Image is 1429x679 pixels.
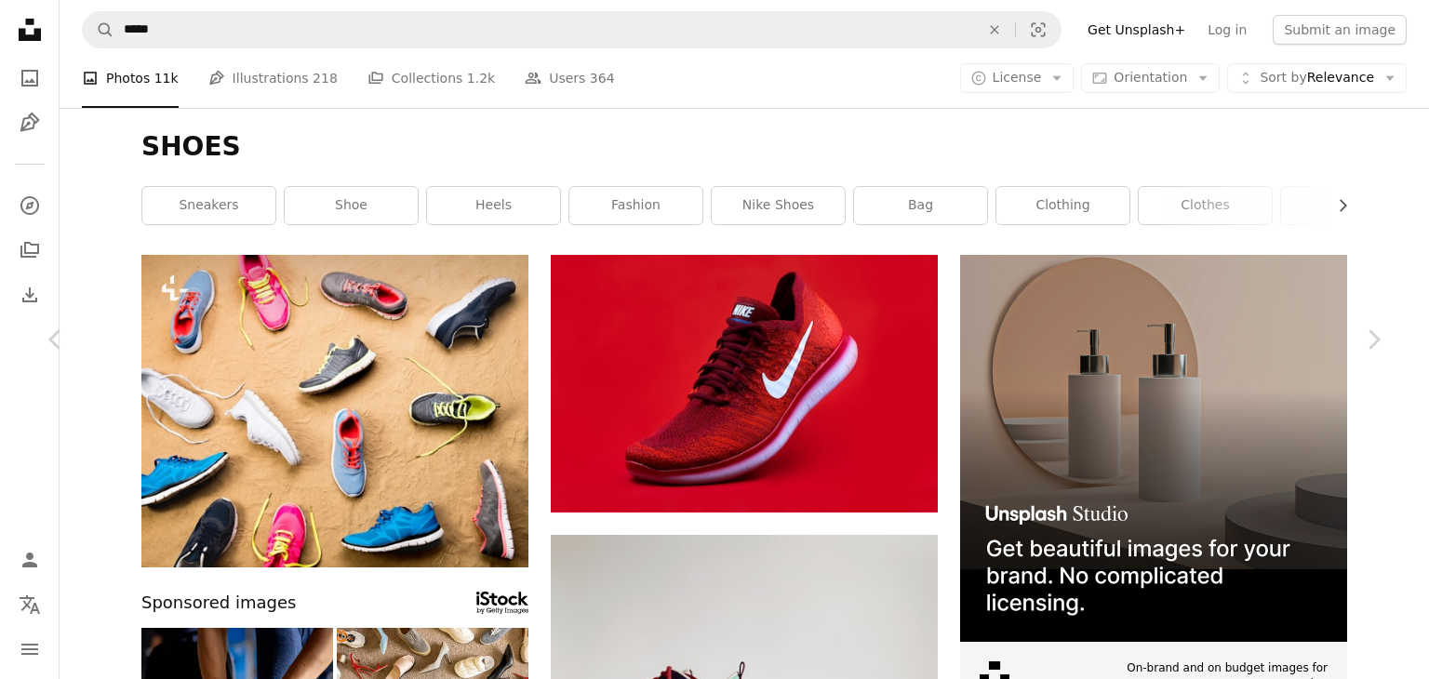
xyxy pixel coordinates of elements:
button: Clear [974,12,1015,47]
a: Log in [1196,15,1258,45]
span: Relevance [1260,69,1374,87]
img: Various colorful sports shoes laid on sand beach background, studio shot, flat lay. [141,255,528,567]
span: Orientation [1114,70,1187,85]
button: Search Unsplash [83,12,114,47]
a: Collections 1.2k [367,48,495,108]
a: Illustrations [11,104,48,141]
a: sneakers [142,187,275,224]
span: Sponsored images [141,590,296,617]
span: License [993,70,1042,85]
button: Submit an image [1273,15,1407,45]
a: Collections [11,232,48,269]
span: 364 [590,68,615,88]
a: unpaired red Nike sneaker [551,375,938,392]
a: clothing [996,187,1129,224]
a: Next [1317,250,1429,429]
form: Find visuals sitewide [82,11,1062,48]
h1: SHOES [141,130,1347,164]
a: Explore [11,187,48,224]
button: License [960,63,1075,93]
a: Various colorful sports shoes laid on sand beach background, studio shot, flat lay. [141,403,528,419]
a: Users 364 [525,48,614,108]
button: scroll list to the right [1326,187,1347,224]
button: Visual search [1016,12,1061,47]
button: Language [11,586,48,623]
a: Photos [11,60,48,97]
a: Log in / Sign up [11,541,48,579]
img: unpaired red Nike sneaker [551,255,938,513]
a: clothes [1139,187,1272,224]
a: bag [854,187,987,224]
span: 1.2k [467,68,495,88]
button: Menu [11,631,48,668]
a: product [1281,187,1414,224]
img: file-1715714113747-b8b0561c490eimage [960,255,1347,642]
a: Get Unsplash+ [1076,15,1196,45]
a: fashion [569,187,702,224]
span: 218 [313,68,338,88]
button: Sort byRelevance [1227,63,1407,93]
a: shoe [285,187,418,224]
a: nike shoes [712,187,845,224]
span: Sort by [1260,70,1306,85]
button: Orientation [1081,63,1220,93]
a: heels [427,187,560,224]
a: Illustrations 218 [208,48,338,108]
